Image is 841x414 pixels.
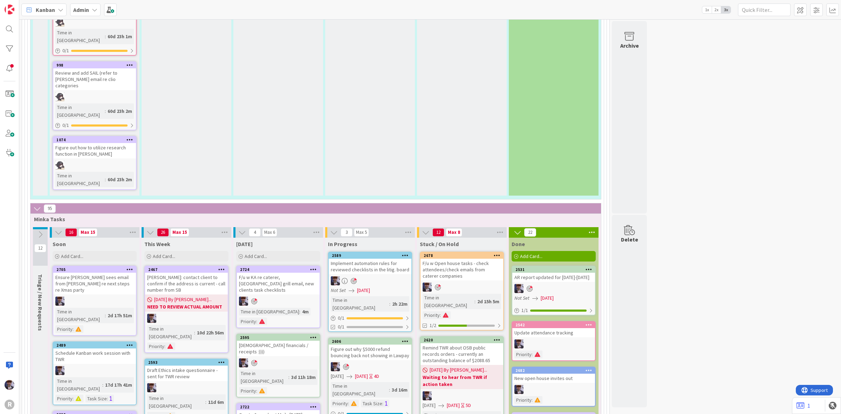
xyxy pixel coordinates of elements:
[106,33,134,40] div: 60d 23h 1m
[5,380,14,390] img: ML
[5,400,14,409] div: R
[239,308,299,315] div: Time in [GEOGRAPHIC_DATA]
[331,276,340,285] img: ML
[514,396,532,404] div: Priority
[55,395,73,402] div: Priority
[239,297,248,306] img: ML
[432,228,444,237] span: 12
[164,342,165,350] span: :
[329,314,411,323] div: 0/1
[512,374,595,383] div: New open house invites out
[329,252,411,274] div: 2589Implement automation rules for reviewed checklists in the litig. board
[329,338,411,360] div: 2606Figure out why $5000 refund bouncing back not showing in Lawpay
[145,359,228,381] div: 2593Draft Ethics intake questionnaire - sent for TWR review
[55,308,105,323] div: Time in [GEOGRAPHIC_DATA]
[420,283,503,292] div: ML
[328,240,357,247] span: In Progress
[37,274,44,331] span: Triage / New Requests
[62,122,69,129] span: 0 / 1
[512,306,595,315] div: 1/1
[237,266,320,273] div: 2724
[329,362,411,371] div: ML
[236,334,320,398] a: 2595[DEMOGRAPHIC_DATA] financials / receipts :))))MLTime in [GEOGRAPHIC_DATA]:3d 11h 18mPriority:
[145,273,228,294] div: [PERSON_NAME]: contact client to confirm if the address is current - call number from SB
[512,284,595,293] div: ML
[512,328,595,337] div: Update attendance tracking
[237,358,320,367] div: ML
[331,373,344,380] span: [DATE]
[145,266,228,294] div: 2467[PERSON_NAME]: contact client to confirm if the address is current - call number from SB
[55,172,105,187] div: Time in [GEOGRAPHIC_DATA]
[514,295,529,301] i: Not Set
[15,1,32,9] span: Support
[338,323,344,331] span: 0/1
[512,367,596,407] a: 2682New open house invites outMLPriority:
[81,231,95,234] div: Max 15
[55,18,64,27] img: KN
[145,266,228,273] div: 2467
[796,401,810,410] a: 1
[237,297,320,306] div: ML
[332,253,411,258] div: 2589
[73,6,89,13] b: Admin
[145,383,228,392] div: ML
[721,6,731,13] span: 3x
[512,385,595,394] div: ML
[53,240,66,247] span: Soon
[532,396,533,404] span: :
[147,314,156,323] img: ML
[148,360,228,365] div: 2593
[34,244,46,252] span: 12
[512,266,596,315] a: 2531AR report updated for [DATE]-[DATE]MLNot Set[DATE]1/1
[102,381,103,389] span: :
[145,314,228,323] div: ML
[106,176,134,183] div: 60d 23h 2m
[103,381,134,389] div: 17d 17h 41m
[389,386,390,394] span: :
[256,318,257,325] span: :
[329,252,411,259] div: 2589
[520,253,542,259] span: Add Card...
[53,266,137,336] a: 2705Ensure [PERSON_NAME] sees email from [PERSON_NAME] re next steps re Xmas partyMLTime in [GEOG...
[514,385,524,394] img: ML
[105,176,106,183] span: :
[331,287,346,293] i: Not Set
[515,267,595,272] div: 2531
[206,398,226,406] div: 11d 6m
[147,325,194,340] div: Time in [GEOGRAPHIC_DATA]
[389,300,390,308] span: :
[172,231,187,234] div: Max 15
[355,373,368,380] span: [DATE]
[361,400,382,407] div: Task Size
[256,387,257,395] span: :
[53,266,136,294] div: 2705Ensure [PERSON_NAME] sees email from [PERSON_NAME] re next steps re Xmas party
[329,345,411,360] div: Figure out why $5000 refund bouncing back not showing in Lawpay
[423,294,474,309] div: Time in [GEOGRAPHIC_DATA]
[53,121,136,130] div: 0/1
[738,4,791,16] input: Quick Filter...
[245,253,267,259] span: Add Card...
[147,303,226,310] b: NEED TO REVIEW ACTUAL AMOUNT
[512,240,525,247] span: Done
[420,252,503,280] div: 2678F/u w Open house tasks - check attendees/check emails from caterer companies
[105,33,106,40] span: :
[53,161,136,170] div: KN
[621,235,638,244] div: Delete
[55,377,102,393] div: Time in [GEOGRAPHIC_DATA]
[56,343,136,348] div: 2489
[249,228,261,237] span: 4
[512,339,595,348] div: ML
[382,400,383,407] span: :
[55,325,73,333] div: Priority
[36,6,55,14] span: Kanban
[466,402,471,409] div: 5D
[420,391,503,400] div: ML
[53,46,136,55] div: 0/1
[424,253,503,258] div: 2678
[512,266,595,282] div: 2531AR report updated for [DATE]-[DATE]
[702,6,712,13] span: 1x
[239,318,256,325] div: Priority
[239,387,256,395] div: Priority
[338,314,344,322] span: 0 / 1
[341,228,353,237] span: 3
